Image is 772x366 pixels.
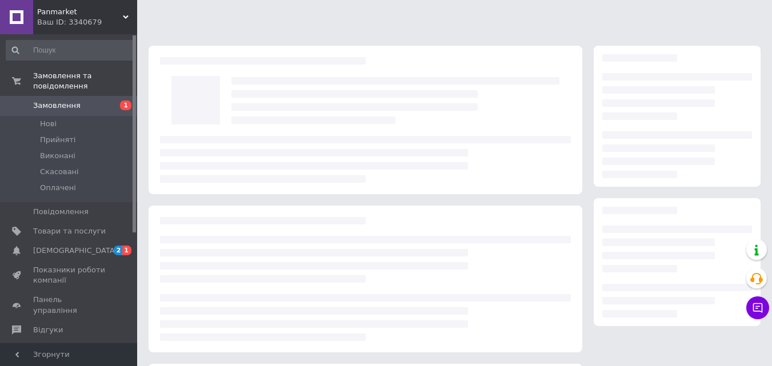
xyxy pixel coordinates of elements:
[114,246,123,255] span: 2
[40,151,75,161] span: Виконані
[6,40,135,61] input: Пошук
[37,17,137,27] div: Ваш ID: 3340679
[40,119,57,129] span: Нові
[33,325,63,335] span: Відгуки
[746,296,769,319] button: Чат з покупцем
[33,295,106,315] span: Панель управління
[40,167,79,177] span: Скасовані
[33,71,137,91] span: Замовлення та повідомлення
[33,246,118,256] span: [DEMOGRAPHIC_DATA]
[33,100,81,111] span: Замовлення
[33,265,106,285] span: Показники роботи компанії
[122,246,131,255] span: 1
[40,183,76,193] span: Оплачені
[120,100,131,110] span: 1
[33,226,106,236] span: Товари та послуги
[40,135,75,145] span: Прийняті
[33,207,89,217] span: Повідомлення
[37,7,123,17] span: Panmarket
